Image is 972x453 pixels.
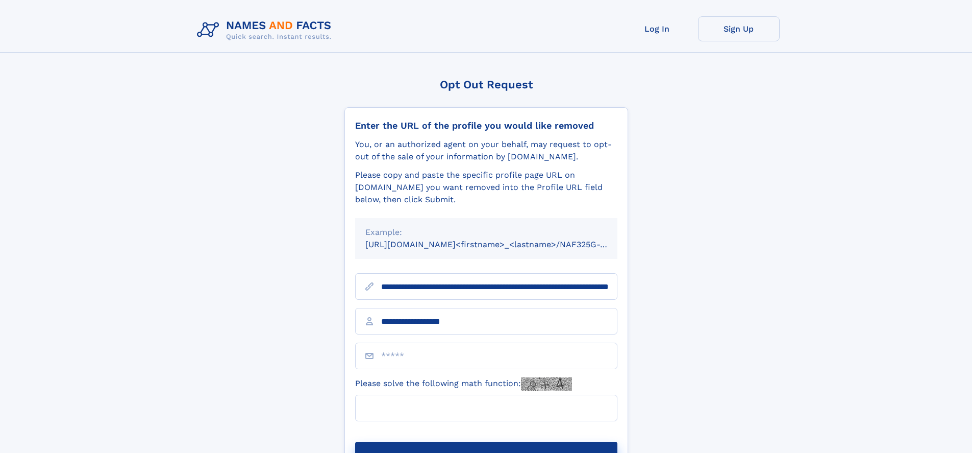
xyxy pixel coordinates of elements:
[365,226,607,239] div: Example:
[355,377,572,391] label: Please solve the following math function:
[193,16,340,44] img: Logo Names and Facts
[355,138,617,163] div: You, or an authorized agent on your behalf, may request to opt-out of the sale of your informatio...
[616,16,698,41] a: Log In
[355,120,617,131] div: Enter the URL of the profile you would like removed
[365,240,637,249] small: [URL][DOMAIN_NAME]<firstname>_<lastname>/NAF325G-xxxxxxxx
[355,169,617,206] div: Please copy and paste the specific profile page URL on [DOMAIN_NAME] you want removed into the Pr...
[344,78,628,91] div: Opt Out Request
[698,16,780,41] a: Sign Up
